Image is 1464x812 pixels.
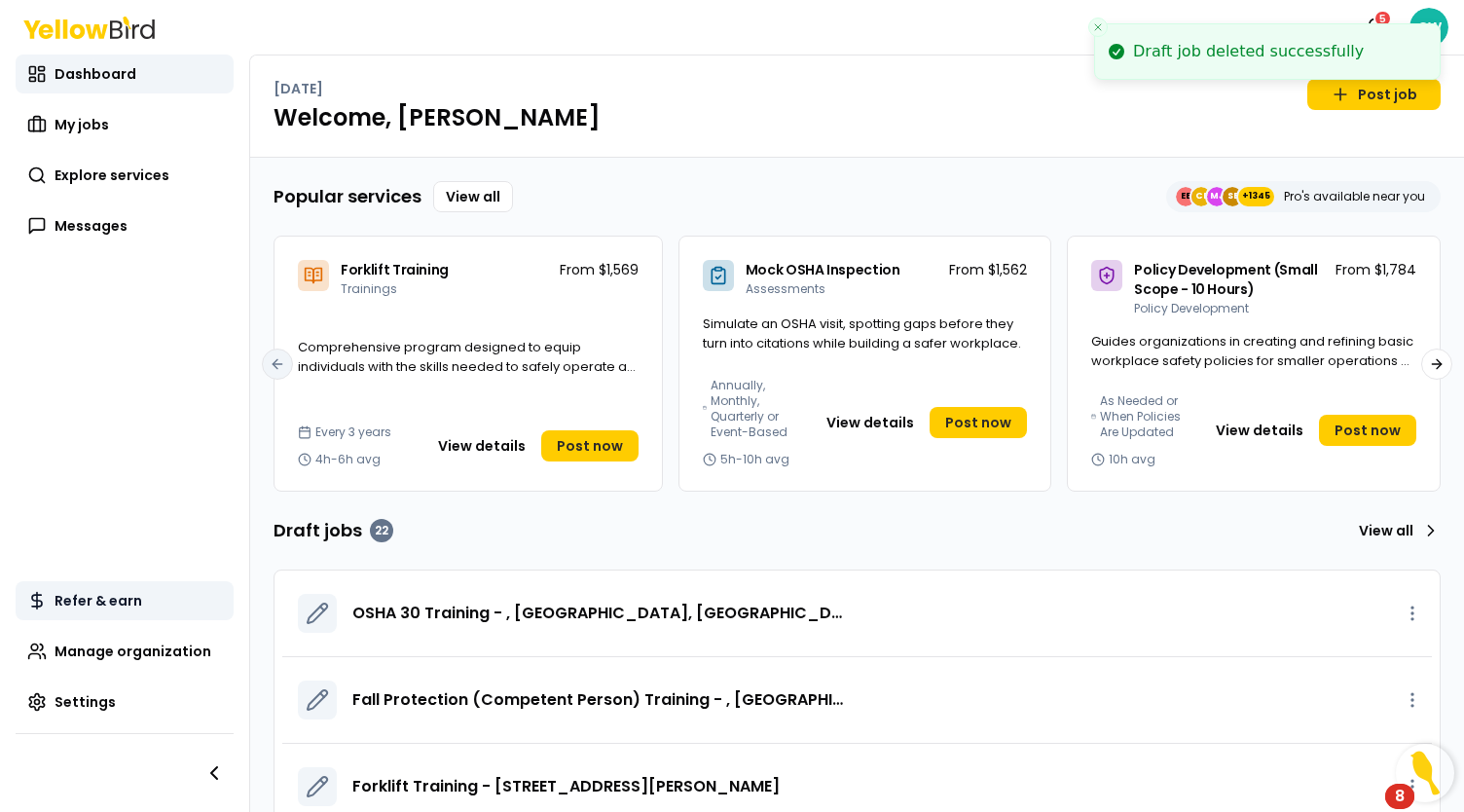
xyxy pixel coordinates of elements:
[1336,260,1416,279] p: From $1,784
[1307,79,1441,110] a: Post job
[426,430,537,461] button: View details
[1134,260,1317,299] span: Policy Development (Small Scope - 10 Hours)
[315,424,391,440] span: Every 3 years
[55,216,128,236] span: Messages
[1409,8,1448,47] span: CW
[16,206,234,245] a: Messages
[1351,515,1441,546] a: View all
[1088,18,1108,37] button: Close toast
[274,79,323,98] p: [DATE]
[352,775,780,798] a: Forklift Training - [STREET_ADDRESS][PERSON_NAME]
[560,260,639,279] p: From $1,569
[945,413,1011,432] span: Post now
[370,519,393,542] div: 22
[16,632,234,671] a: Manage organization
[1319,415,1416,446] a: Post now
[55,692,116,712] span: Settings
[720,452,789,467] span: 5h-10h avg
[16,55,234,93] a: Dashboard
[1191,187,1211,206] span: CE
[1284,189,1425,204] p: Pro's available near you
[433,181,513,212] a: View all
[352,602,851,625] a: OSHA 30 Training - , [GEOGRAPHIC_DATA], [GEOGRAPHIC_DATA] 98290
[1223,187,1242,206] span: SE
[1355,8,1394,47] button: 5
[746,260,900,279] span: Mock OSHA Inspection
[557,436,623,456] span: Post now
[1109,452,1155,467] span: 10h avg
[55,642,211,661] span: Manage organization
[55,166,169,185] span: Explore services
[1396,744,1454,802] button: Open Resource Center, 8 new notifications
[711,378,799,440] span: Annually, Monthly, Quarterly or Event-Based
[16,683,234,721] a: Settings
[352,688,851,712] a: Fall Protection (Competent Person) Training - , [GEOGRAPHIC_DATA]
[930,407,1027,438] a: Post now
[1204,415,1315,446] button: View details
[1134,300,1249,316] span: Policy Development
[1100,393,1188,440] span: As Needed or When Policies Are Updated
[274,102,1441,133] h1: Welcome, [PERSON_NAME]
[315,452,381,467] span: 4h-6h avg
[1091,332,1414,388] span: Guides organizations in creating and refining basic workplace safety policies for smaller operati...
[815,407,926,438] button: View details
[746,280,825,297] span: Assessments
[341,280,397,297] span: Trainings
[341,260,449,279] span: Forklift Training
[16,156,234,195] a: Explore services
[1207,187,1226,206] span: MJ
[16,105,234,144] a: My jobs
[55,64,136,84] span: Dashboard
[298,338,636,394] span: Comprehensive program designed to equip individuals with the skills needed to safely operate a fo...
[1335,421,1401,440] span: Post now
[1133,40,1364,63] div: Draft job deleted successfully
[274,517,393,544] h3: Draft jobs
[274,183,421,210] h3: Popular services
[1176,187,1195,206] span: EE
[949,260,1027,279] p: From $1,562
[16,581,234,620] a: Refer & earn
[1242,187,1270,206] span: +1345
[55,115,109,134] span: My jobs
[703,314,1021,352] span: Simulate an OSHA visit, spotting gaps before they turn into citations while building a safer work...
[55,591,142,610] span: Refer & earn
[541,430,639,461] a: Post now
